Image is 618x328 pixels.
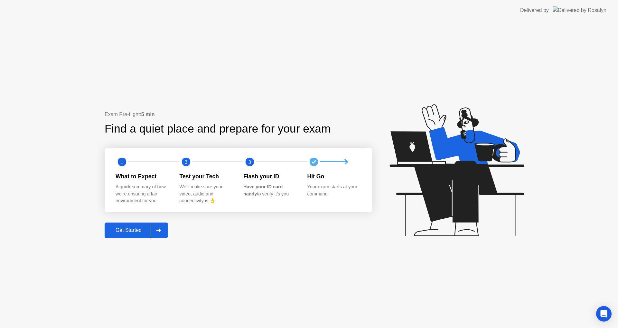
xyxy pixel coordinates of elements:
div: What to Expect [116,172,169,181]
b: Have your ID card handy [243,184,283,196]
button: Get Started [105,223,168,238]
text: 2 [184,159,187,165]
div: Hit Go [307,172,361,181]
div: Open Intercom Messenger [596,306,612,322]
div: Get Started [107,227,151,233]
b: 5 min [141,112,155,117]
text: 3 [248,159,251,165]
div: Your exam starts at your command [307,184,361,197]
div: Delivered by [520,6,549,14]
div: Test your Tech [180,172,233,181]
img: Delivered by Rosalyn [553,6,606,14]
div: Exam Pre-flight: [105,111,372,118]
div: We’ll make sure your video, audio and connectivity is 👌 [180,184,233,204]
div: A quick summary of how we’re ensuring a fair environment for you [116,184,169,204]
text: 1 [121,159,123,165]
div: to verify it’s you [243,184,297,197]
div: Find a quiet place and prepare for your exam [105,120,332,137]
div: Flash your ID [243,172,297,181]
